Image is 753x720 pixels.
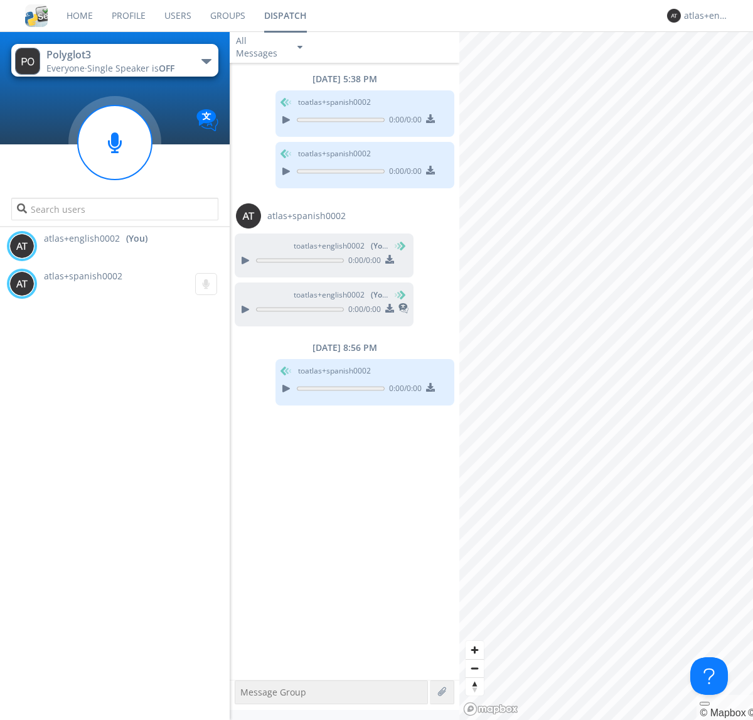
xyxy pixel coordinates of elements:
[466,641,484,659] button: Zoom in
[267,210,346,222] span: atlas+spanish0002
[230,73,459,85] div: [DATE] 5:38 PM
[298,365,371,377] span: to atlas+spanish0002
[385,114,422,128] span: 0:00 / 0:00
[236,35,286,60] div: All Messages
[426,114,435,123] img: download media button
[11,198,218,220] input: Search users
[700,702,710,706] button: Toggle attribution
[126,232,147,245] div: (You)
[44,270,122,282] span: atlas+spanish0002
[398,301,409,318] span: This is a translated message
[230,341,459,354] div: [DATE] 8:56 PM
[371,289,390,300] span: (You)
[196,109,218,131] img: Translation enabled
[44,232,120,245] span: atlas+english0002
[398,303,409,313] img: translated-message
[385,383,422,397] span: 0:00 / 0:00
[87,62,174,74] span: Single Speaker is
[426,166,435,175] img: download media button
[294,240,388,252] span: to atlas+english0002
[684,9,731,22] div: atlas+english0002
[466,677,484,696] button: Reset bearing to north
[466,678,484,696] span: Reset bearing to north
[25,4,48,27] img: cddb5a64eb264b2086981ab96f4c1ba7
[344,304,381,318] span: 0:00 / 0:00
[344,255,381,269] span: 0:00 / 0:00
[426,383,435,392] img: download media button
[385,304,394,313] img: download media button
[667,9,681,23] img: 373638.png
[9,271,35,296] img: 373638.png
[298,148,371,159] span: to atlas+spanish0002
[466,659,484,677] button: Zoom out
[298,97,371,108] span: to atlas+spanish0002
[11,44,218,77] button: Polyglot3Everyone·Single Speaker isOFF
[294,289,388,301] span: to atlas+english0002
[700,707,745,718] a: Mapbox
[690,657,728,695] iframe: Toggle Customer Support
[385,255,394,264] img: download media button
[371,240,390,251] span: (You)
[236,203,261,228] img: 373638.png
[297,46,302,49] img: caret-down-sm.svg
[9,234,35,259] img: 373638.png
[463,702,518,716] a: Mapbox logo
[159,62,174,74] span: OFF
[46,62,188,75] div: Everyone ·
[46,48,188,62] div: Polyglot3
[385,166,422,180] span: 0:00 / 0:00
[15,48,40,75] img: 373638.png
